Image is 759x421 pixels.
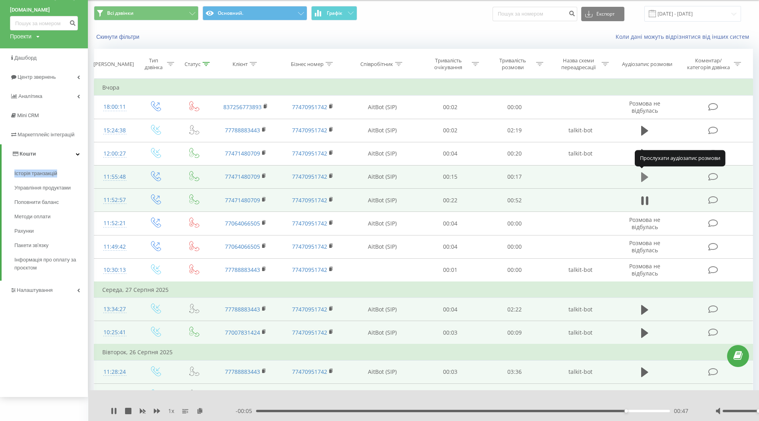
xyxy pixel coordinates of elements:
[327,10,342,16] span: Графік
[483,119,547,142] td: 02:19
[94,33,143,40] button: Скинути фільтри
[18,93,42,99] span: Аналiтика
[629,100,660,114] span: Розмова не відбулась
[94,344,753,360] td: Вівторок, 26 Серпня 2025
[547,258,614,282] td: talkit-bot
[418,189,483,212] td: 00:22
[232,61,248,68] div: Клієнт
[225,305,260,313] a: 77788883443
[629,239,660,254] span: Розмова не відбулась
[491,57,534,71] div: Тривалість розмови
[14,210,88,224] a: Методи оплати
[346,321,418,345] td: AitBot (SIP)
[292,243,327,250] a: 77470951742
[418,360,483,383] td: 00:03
[102,192,127,208] div: 11:52:57
[483,383,547,407] td: 02:02
[346,298,418,321] td: AitBot (SIP)
[418,298,483,321] td: 00:04
[102,364,127,380] div: 11:28:24
[346,189,418,212] td: AitBot (SIP)
[418,165,483,188] td: 00:15
[93,61,134,68] div: [PERSON_NAME]
[14,238,88,253] a: Пакети зв'язку
[292,196,327,204] a: 77470951742
[225,150,260,157] a: 77471480709
[547,298,614,321] td: talkit-bot
[94,6,199,20] button: Всі дзвінки
[102,325,127,340] div: 10:25:41
[483,165,547,188] td: 00:17
[418,119,483,142] td: 00:02
[14,224,88,238] a: Рахунки
[346,165,418,188] td: AitBot (SIP)
[20,151,36,157] span: Кошти
[94,80,753,96] td: Вчора
[225,219,260,227] a: 77064066505
[346,212,418,235] td: AitBot (SIP)
[483,235,547,258] td: 00:00
[483,212,547,235] td: 00:00
[622,61,672,68] div: Аудіозапис розмови
[102,239,127,255] div: 11:49:42
[225,126,260,134] a: 77788883443
[14,55,37,61] span: Дашборд
[311,6,357,20] button: Графік
[14,195,88,210] a: Поповнити баланс
[547,142,614,165] td: talkit-bot
[14,256,84,272] span: Інформація про оплату за проєктом
[10,6,78,14] a: [DOMAIN_NAME]
[14,241,49,249] span: Пакети зв'язку
[225,243,260,250] a: 77064066505
[203,6,307,20] button: Основний.
[292,266,327,273] a: 77470951742
[616,33,753,40] a: Коли дані можуть відрізнятися вiд інших систем
[225,368,260,375] a: 77788883443
[14,166,88,181] a: Історія транзакцій
[483,258,547,282] td: 00:00
[685,57,732,71] div: Коментар/категорія дзвінка
[14,181,88,195] a: Управління продуктами
[547,360,614,383] td: talkit-bot
[102,387,127,403] div: 11:22:43
[629,216,660,231] span: Розмова не відбулась
[14,213,50,221] span: Методи оплати
[346,142,418,165] td: AitBot (SIP)
[18,132,75,138] span: Маркетплейс інтеграцій
[10,16,78,30] input: Пошук за номером
[292,173,327,180] a: 77470951742
[483,360,547,383] td: 03:36
[624,409,628,413] div: Accessibility label
[547,383,614,407] td: talkit-bot
[346,119,418,142] td: AitBot (SIP)
[483,298,547,321] td: 02:22
[102,215,127,231] div: 11:52:21
[94,282,753,298] td: Середа, 27 Серпня 2025
[418,212,483,235] td: 00:04
[17,287,53,293] span: Налаштування
[493,7,577,21] input: Пошук за номером
[102,169,127,185] div: 11:55:48
[225,173,260,180] a: 77471480709
[346,96,418,119] td: AitBot (SIP)
[225,329,260,336] a: 77007831424
[10,32,32,40] div: Проекти
[107,10,133,16] span: Всі дзвінки
[292,368,327,375] a: 77470951742
[223,103,262,111] a: 837256773893
[102,301,127,317] div: 13:34:27
[418,383,483,407] td: 00:03
[292,150,327,157] a: 77470951742
[483,96,547,119] td: 00:00
[346,383,418,407] td: AitBot (SIP)
[427,57,470,71] div: Тривалість очікування
[674,407,688,415] span: 00:47
[236,407,256,415] span: - 00:05
[418,321,483,345] td: 00:03
[18,74,56,80] span: Центр звернень
[292,103,327,111] a: 77470951742
[292,329,327,336] a: 77470951742
[292,305,327,313] a: 77470951742
[14,184,71,192] span: Управління продуктами
[14,198,59,206] span: Поповнити баланс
